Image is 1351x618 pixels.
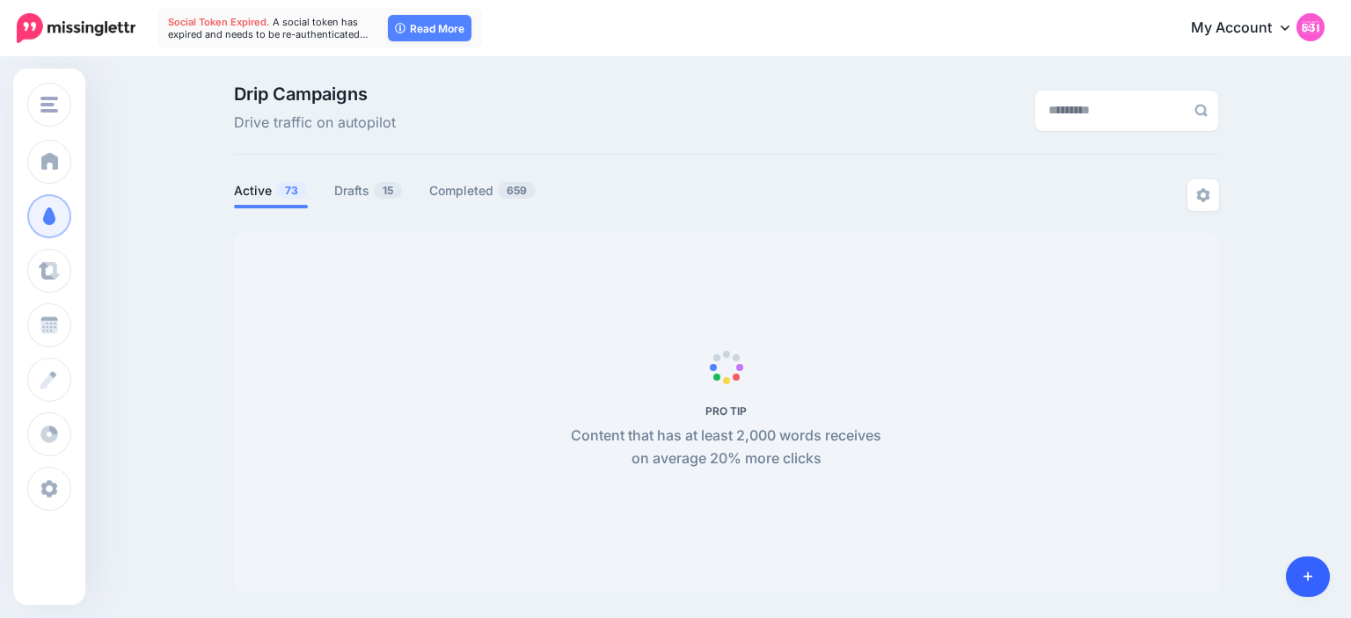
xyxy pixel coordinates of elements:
[234,180,308,201] a: Active73
[374,182,402,199] span: 15
[1194,104,1208,117] img: search-grey-6.png
[498,182,536,199] span: 659
[388,15,471,41] a: Read More
[40,97,58,113] img: menu.png
[276,182,307,199] span: 73
[168,16,270,28] span: Social Token Expired.
[17,13,135,43] img: Missinglettr
[334,180,403,201] a: Drafts15
[234,85,396,103] span: Drip Campaigns
[168,16,369,40] span: A social token has expired and needs to be re-authenticated…
[1173,7,1325,50] a: My Account
[561,425,891,470] p: Content that has at least 2,000 words receives on average 20% more clicks
[561,404,891,418] h5: PRO TIP
[429,180,537,201] a: Completed659
[1196,188,1210,202] img: settings-grey.png
[234,112,396,135] span: Drive traffic on autopilot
